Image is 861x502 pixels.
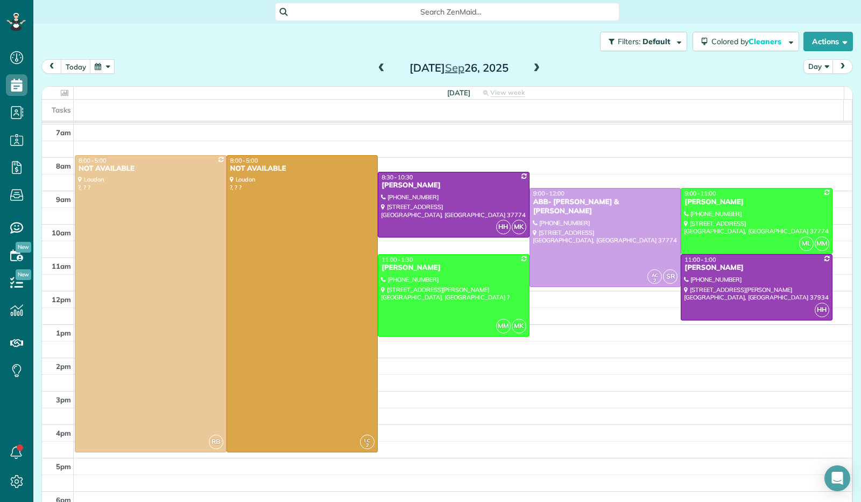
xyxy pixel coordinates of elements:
span: 4pm [56,429,71,437]
span: MK [512,220,526,234]
div: Open Intercom Messenger [824,465,850,491]
button: Actions [803,32,853,51]
span: ML [799,236,814,251]
small: 2 [361,441,374,451]
span: Default [643,37,671,46]
span: MM [815,236,829,251]
span: 12pm [52,295,71,304]
h2: [DATE] 26, 2025 [392,62,526,74]
div: NOT AVAILABLE [78,164,223,173]
span: 10am [52,228,71,237]
a: Filters: Default [595,32,687,51]
div: [PERSON_NAME] [684,263,829,273]
button: prev [41,59,62,74]
button: today [61,59,91,74]
span: Sep [445,61,464,74]
span: 11:00 - 1:00 [684,256,716,263]
span: [DATE] [447,88,470,97]
span: New [16,242,31,253]
button: Filters: Default [600,32,687,51]
span: HH [496,220,511,234]
span: SR [663,269,677,284]
button: Colored byCleaners [693,32,799,51]
span: 3pm [56,395,71,404]
span: MK [512,319,526,333]
span: 1pm [56,329,71,337]
span: Filters: [618,37,640,46]
div: [PERSON_NAME] [381,263,526,273]
span: New [16,269,31,280]
span: 9am [56,195,71,204]
button: Day [803,59,834,74]
span: View week [490,88,525,97]
span: MM [496,319,511,333]
span: 8:30 - 10:30 [382,173,413,181]
span: 5pm [56,462,71,471]
span: AC [652,272,658,278]
div: [PERSON_NAME] [381,181,526,190]
span: 8:00 - 5:00 [79,157,107,164]
span: HH [815,303,829,317]
span: RB [209,435,223,449]
div: ABB- [PERSON_NAME] & [PERSON_NAME] [533,198,678,216]
span: Cleaners [749,37,783,46]
span: Colored by [711,37,785,46]
span: 9:00 - 12:00 [533,190,564,197]
button: next [832,59,853,74]
span: 11:00 - 1:30 [382,256,413,263]
div: NOT AVAILABLE [230,164,375,173]
span: 7am [56,128,71,137]
span: LC [364,437,370,443]
span: Tasks [52,106,71,114]
span: 9:00 - 11:00 [684,190,716,197]
div: [PERSON_NAME] [684,198,829,207]
span: 8am [56,162,71,170]
span: 11am [52,262,71,270]
small: 2 [648,276,661,286]
span: 2pm [56,362,71,371]
span: 8:00 - 5:00 [230,157,258,164]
